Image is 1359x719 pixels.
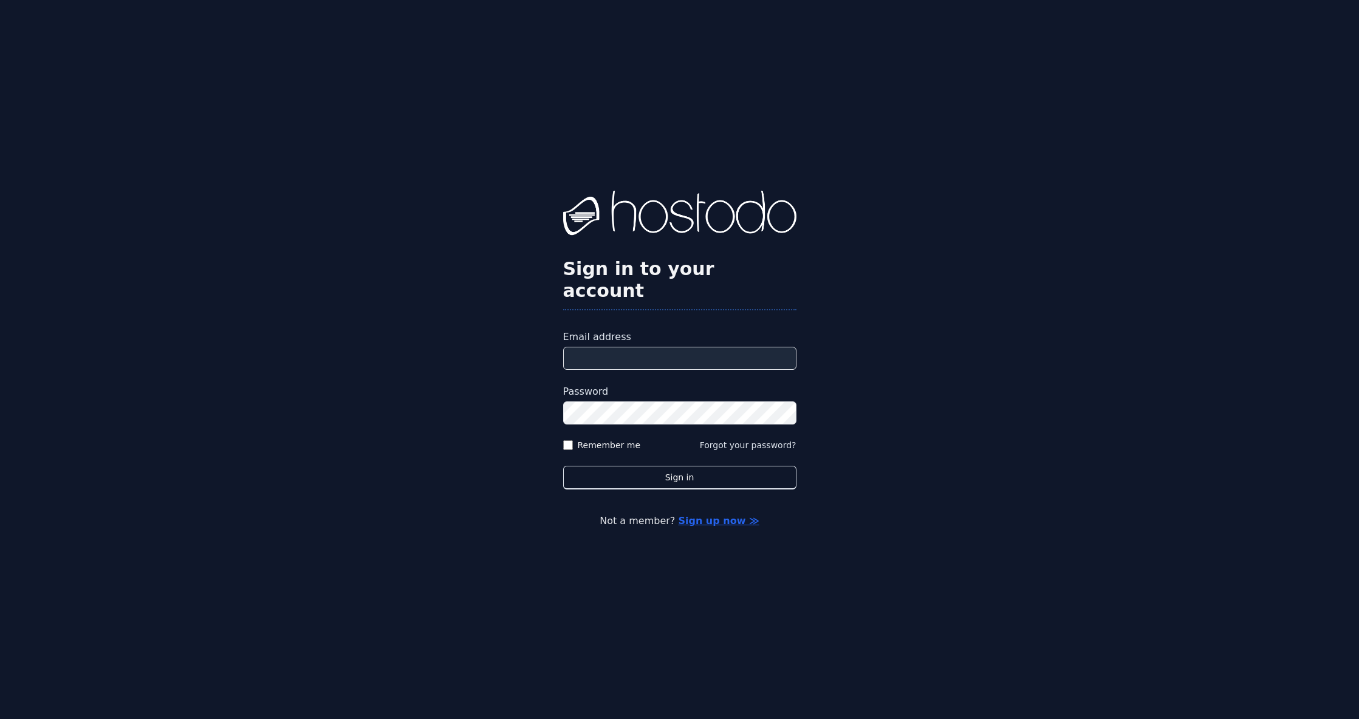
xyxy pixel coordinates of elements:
[678,515,759,526] a: Sign up now ≫
[58,514,1301,528] p: Not a member?
[563,384,796,399] label: Password
[563,191,796,239] img: Hostodo
[563,330,796,344] label: Email address
[563,466,796,489] button: Sign in
[563,258,796,302] h2: Sign in to your account
[700,439,796,451] button: Forgot your password?
[578,439,641,451] label: Remember me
